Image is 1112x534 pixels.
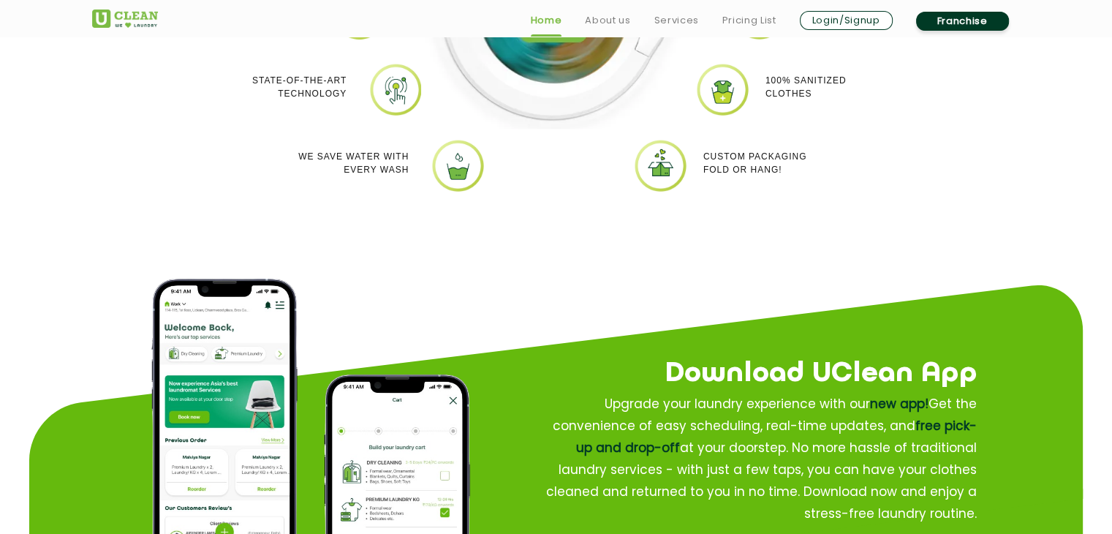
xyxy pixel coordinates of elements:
[800,11,893,30] a: Login/Signup
[368,62,423,117] img: Laundry shop near me
[722,12,776,29] a: Pricing List
[531,12,562,29] a: Home
[916,12,1009,31] a: Franchise
[695,62,750,117] img: Uclean laundry
[252,74,347,100] p: State-of-the-art Technology
[869,395,928,413] span: new app!
[703,150,807,176] p: Custom packaging Fold or Hang!
[585,12,630,29] a: About us
[765,74,847,100] p: 100% Sanitized Clothes
[92,10,158,28] img: UClean Laundry and Dry Cleaning
[654,12,698,29] a: Services
[488,352,976,396] h2: Download UClean App
[537,393,977,524] p: Upgrade your laundry experience with our Get the convenience of easy scheduling, real-time update...
[633,138,688,193] img: uclean dry cleaner
[575,417,976,456] span: free pick-up and drop-off
[298,150,409,176] p: We Save Water with every wash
